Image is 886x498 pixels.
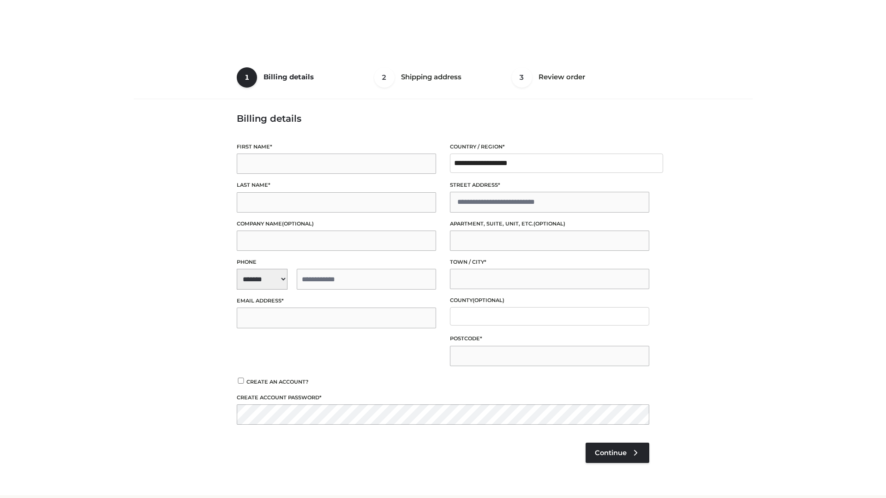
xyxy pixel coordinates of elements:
label: First name [237,142,436,151]
label: Email address [237,296,436,305]
label: Company name [237,219,436,228]
h3: Billing details [237,113,649,124]
label: Town / City [450,258,649,267]
span: (optional) [473,297,504,303]
span: 3 [512,67,532,88]
label: Street address [450,181,649,190]
span: (optional) [533,220,565,227]
a: Continue [586,443,649,463]
span: 2 [374,67,395,88]
span: Billing details [263,72,314,81]
label: Phone [237,258,436,267]
span: Continue [595,449,627,457]
label: Country / Region [450,142,649,151]
span: Create an account? [246,379,309,385]
label: County [450,296,649,305]
label: Postcode [450,334,649,343]
span: Review order [539,72,585,81]
label: Last name [237,181,436,190]
span: (optional) [282,220,314,227]
label: Apartment, suite, unit, etc. [450,219,649,228]
input: Create an account? [237,378,245,384]
span: Shipping address [401,72,461,81]
label: Create account password [237,393,649,402]
span: 1 [237,67,257,88]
